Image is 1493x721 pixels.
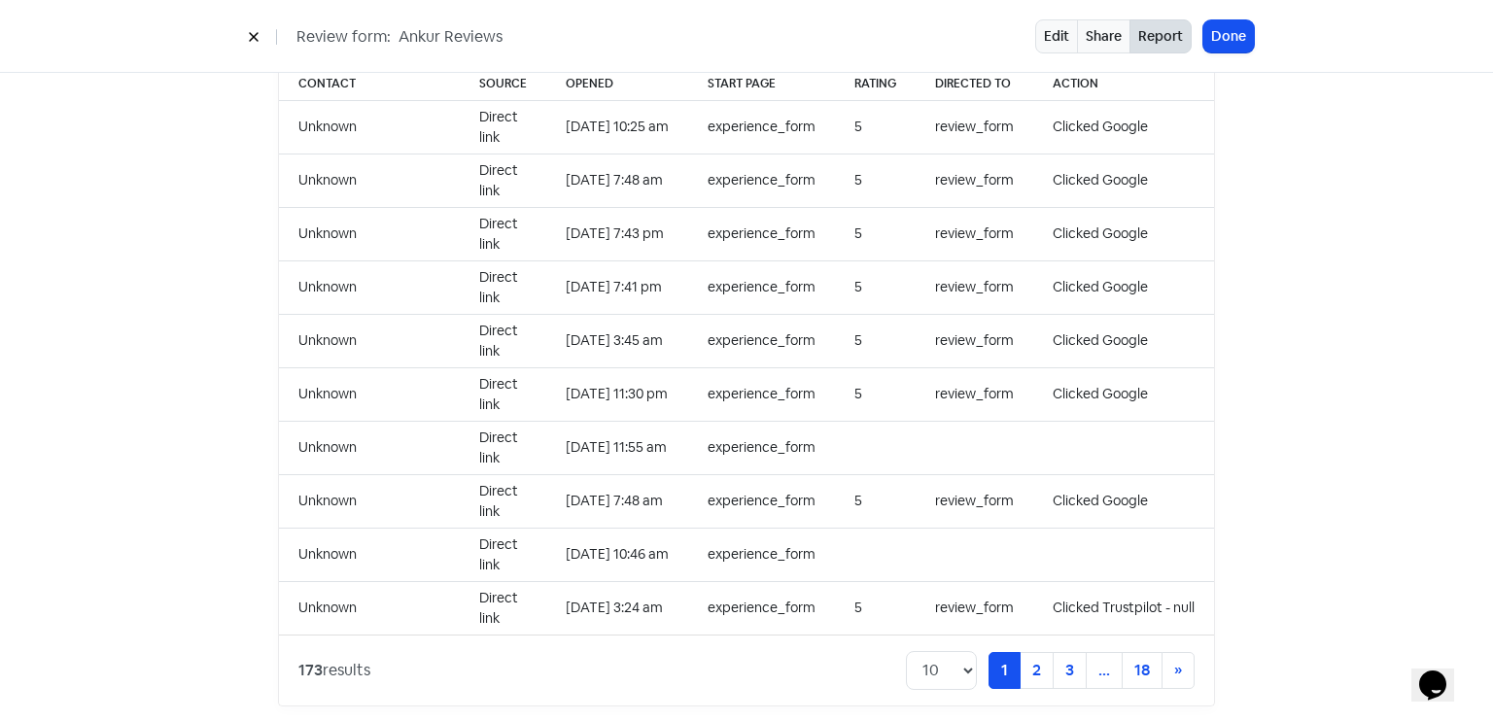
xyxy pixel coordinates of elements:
td: 5 [835,367,916,421]
td: Clicked Trustpilot - null [1033,581,1214,635]
td: experience_form [688,528,835,581]
td: Unknown [279,474,460,528]
a: ... [1086,652,1123,689]
td: [DATE] 7:48 am [546,154,688,207]
td: review_form [916,581,1033,635]
td: [DATE] 11:55 am [546,421,688,474]
td: Unknown [279,207,460,260]
td: review_form [916,474,1033,528]
td: [DATE] 3:45 am [546,314,688,367]
td: 5 [835,581,916,635]
th: Action [1033,67,1214,101]
span: Review form: [296,25,391,49]
td: Unknown [279,367,460,421]
td: Direct link [460,581,546,635]
td: Clicked Google [1033,100,1214,154]
td: experience_form [688,100,835,154]
td: experience_form [688,207,835,260]
a: Next [1162,652,1195,689]
td: Clicked Google [1033,260,1214,314]
a: 1 [989,652,1021,689]
td: Direct link [460,528,546,581]
td: Clicked Google [1033,207,1214,260]
div: results [298,659,370,682]
td: [DATE] 7:48 am [546,474,688,528]
td: experience_form [688,421,835,474]
a: Share [1077,19,1130,53]
td: Unknown [279,260,460,314]
td: experience_form [688,314,835,367]
td: Unknown [279,100,460,154]
th: Directed to [916,67,1033,101]
td: Direct link [460,154,546,207]
td: 5 [835,314,916,367]
td: [DATE] 10:25 am [546,100,688,154]
td: review_form [916,154,1033,207]
td: 5 [835,474,916,528]
td: review_form [916,100,1033,154]
td: experience_form [688,581,835,635]
strong: 173 [298,660,323,680]
th: Contact [279,67,460,101]
td: Clicked Google [1033,154,1214,207]
td: experience_form [688,474,835,528]
th: Opened [546,67,688,101]
td: Direct link [460,474,546,528]
td: Unknown [279,421,460,474]
td: 5 [835,154,916,207]
td: 5 [835,260,916,314]
iframe: chat widget [1411,643,1474,702]
th: Rating [835,67,916,101]
td: Direct link [460,367,546,421]
td: review_form [916,260,1033,314]
td: [DATE] 11:30 pm [546,367,688,421]
td: [DATE] 7:41 pm [546,260,688,314]
td: Direct link [460,314,546,367]
td: Unknown [279,528,460,581]
td: [DATE] 7:43 pm [546,207,688,260]
td: Clicked Google [1033,314,1214,367]
td: Direct link [460,421,546,474]
td: experience_form [688,367,835,421]
td: Unknown [279,314,460,367]
button: Report [1129,19,1192,53]
td: Clicked Google [1033,474,1214,528]
td: Unknown [279,154,460,207]
td: 5 [835,207,916,260]
th: Start page [688,67,835,101]
td: 5 [835,100,916,154]
td: Direct link [460,100,546,154]
td: Direct link [460,260,546,314]
td: experience_form [688,260,835,314]
span: » [1174,660,1182,680]
a: 3 [1053,652,1087,689]
td: Unknown [279,581,460,635]
th: Source [460,67,546,101]
a: 18 [1122,652,1163,689]
a: Edit [1035,19,1078,53]
a: 2 [1020,652,1054,689]
td: Direct link [460,207,546,260]
td: review_form [916,367,1033,421]
td: Clicked Google [1033,367,1214,421]
td: review_form [916,207,1033,260]
td: review_form [916,314,1033,367]
td: [DATE] 10:46 am [546,528,688,581]
td: [DATE] 3:24 am [546,581,688,635]
button: Done [1203,20,1254,52]
td: experience_form [688,154,835,207]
